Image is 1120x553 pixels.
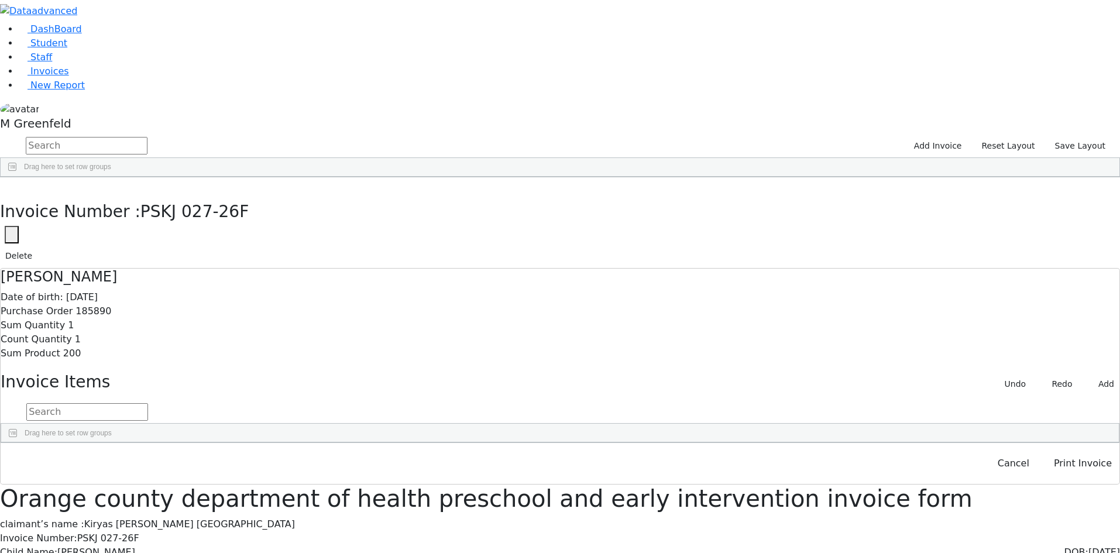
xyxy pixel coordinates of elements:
span: DashBoard [30,23,82,35]
span: PSKJ 027-26F [77,533,139,544]
span: Drag here to set row groups [25,429,112,437]
span: PSKJ 027-26F [140,202,249,221]
span: Invoices [30,66,69,77]
button: Redo [1039,375,1077,393]
span: 1 [68,320,74,331]
label: Purchase Order [1,304,73,318]
a: DashBoard [19,23,82,35]
label: Sum Quantity [1,318,65,332]
label: Date of birth: [1,290,63,304]
span: 185890 [75,305,111,317]
a: Student [19,37,67,49]
span: Student [30,37,67,49]
a: Add Invoice [909,137,967,155]
button: Add [1085,375,1119,393]
button: Reset Layout [976,137,1040,155]
span: 200 [63,348,81,359]
h4: [PERSON_NAME] [1,269,1119,286]
a: Staff [19,51,52,63]
span: Drag here to set row groups [24,163,111,171]
a: New Report [19,80,85,91]
label: Count Quantity [1,332,72,346]
span: Staff [30,51,52,63]
a: Invoices [19,66,69,77]
h3: Invoice Items [1,372,110,392]
span: 1 [75,334,81,345]
button: Undo [991,375,1031,393]
button: Cancel [990,452,1037,475]
span: New Report [30,80,85,91]
button: Print Invoice [1046,452,1119,475]
label: Sum Product [1,346,60,360]
span: [DATE] [66,291,98,303]
input: Search [26,403,148,421]
button: Save Layout [1050,137,1111,155]
input: Search [26,137,147,154]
